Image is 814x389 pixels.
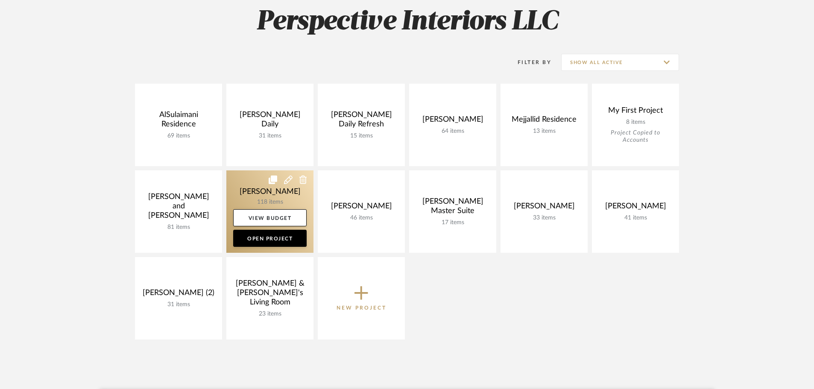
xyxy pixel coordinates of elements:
[233,209,307,226] a: View Budget
[337,304,387,312] p: New Project
[100,6,714,38] h2: Perspective Interiors LLC
[233,310,307,318] div: 23 items
[599,106,672,119] div: My First Project
[233,279,307,310] div: [PERSON_NAME] & [PERSON_NAME]'s Living Room
[599,119,672,126] div: 8 items
[507,202,581,214] div: [PERSON_NAME]
[142,288,215,301] div: [PERSON_NAME] (2)
[507,115,581,128] div: Mejjallid Residence
[416,197,489,219] div: [PERSON_NAME] Master Suite
[142,132,215,140] div: 69 items
[599,129,672,144] div: Project Copied to Accounts
[233,230,307,247] a: Open Project
[325,202,398,214] div: [PERSON_NAME]
[416,115,489,128] div: [PERSON_NAME]
[233,132,307,140] div: 31 items
[416,219,489,226] div: 17 items
[325,132,398,140] div: 15 items
[233,110,307,132] div: [PERSON_NAME] Daily
[507,58,551,67] div: Filter By
[599,214,672,222] div: 41 items
[416,128,489,135] div: 64 items
[507,128,581,135] div: 13 items
[142,110,215,132] div: AlSulaimani Residence
[507,214,581,222] div: 33 items
[599,202,672,214] div: [PERSON_NAME]
[142,224,215,231] div: 81 items
[325,110,398,132] div: [PERSON_NAME] Daily Refresh
[325,214,398,222] div: 46 items
[142,192,215,224] div: [PERSON_NAME] and [PERSON_NAME]
[318,257,405,339] button: New Project
[142,301,215,308] div: 31 items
